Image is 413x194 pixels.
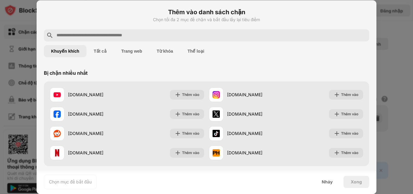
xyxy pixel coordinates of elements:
[341,92,358,97] font: Thêm vào
[351,179,362,184] font: Xong
[227,92,262,97] font: [DOMAIN_NAME]
[149,45,180,57] button: Từ khóa
[86,45,114,57] button: Tất cả
[213,149,220,156] img: favicons
[227,131,262,136] font: [DOMAIN_NAME]
[227,150,262,155] font: [DOMAIN_NAME]
[227,111,262,117] font: [DOMAIN_NAME]
[341,112,358,116] font: Thêm vào
[121,49,142,54] font: Trang web
[54,130,61,137] img: favicons
[322,179,333,184] font: Nhảy
[51,49,79,54] font: Khuyến khích
[44,45,86,57] button: Khuyến khích
[213,91,220,98] img: favicons
[341,131,358,136] font: Thêm vào
[182,92,199,97] font: Thêm vào
[68,150,103,155] font: [DOMAIN_NAME]
[182,150,199,155] font: Thêm vào
[46,32,54,39] img: search.svg
[213,130,220,137] img: favicons
[182,112,199,116] font: Thêm vào
[153,17,260,22] font: Chọn tối đa 2 mục để chặn và bắt đầu lấy lại tiêu điểm
[68,131,103,136] font: [DOMAIN_NAME]
[54,110,61,118] img: favicons
[180,45,211,57] button: Thể loại
[168,8,245,16] font: Thêm vào danh sách chặn
[44,70,88,76] font: Bị chặn nhiều nhất
[49,179,92,184] font: Chọn mục để bắt đầu
[54,149,61,156] img: favicons
[182,131,199,136] font: Thêm vào
[341,150,358,155] font: Thêm vào
[114,45,149,57] button: Trang web
[213,110,220,118] img: favicons
[187,49,204,54] font: Thể loại
[157,49,173,54] font: Từ khóa
[54,91,61,98] img: favicons
[68,92,103,97] font: [DOMAIN_NAME]
[68,111,103,117] font: [DOMAIN_NAME]
[94,49,107,54] font: Tất cả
